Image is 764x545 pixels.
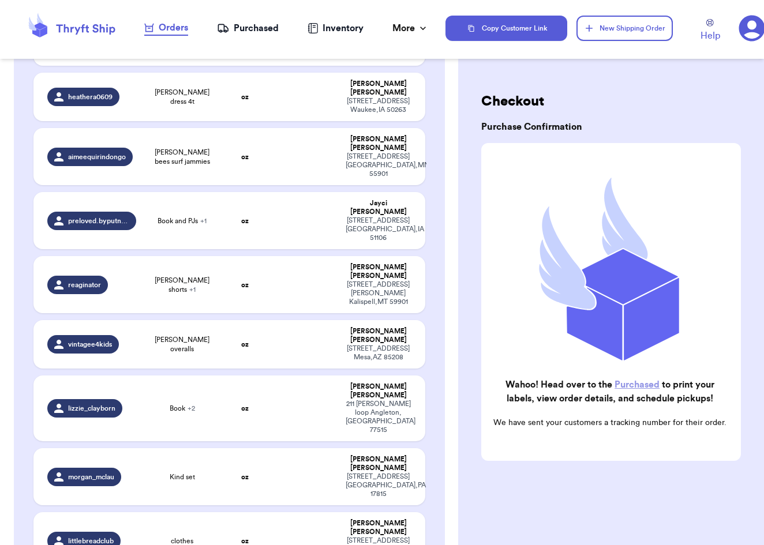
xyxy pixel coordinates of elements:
div: [STREET_ADDRESS][PERSON_NAME] Kalispell , MT 59901 [346,280,411,306]
div: [STREET_ADDRESS] [GEOGRAPHIC_DATA] , MN 55901 [346,152,411,178]
a: Help [701,19,720,43]
div: [STREET_ADDRESS] [GEOGRAPHIC_DATA] , PA 17815 [346,472,411,498]
strong: oz [241,217,249,224]
span: Kind set [170,472,195,482]
strong: oz [241,538,249,544]
div: Jayci [PERSON_NAME] [346,199,411,216]
div: [PERSON_NAME] [PERSON_NAME] [346,263,411,280]
span: [PERSON_NAME] bees surf jammies [150,148,215,166]
strong: oz [241,153,249,160]
strong: oz [241,281,249,288]
span: lizzie_clayborn [68,404,115,413]
div: Orders [144,21,188,35]
button: Copy Customer Link [445,16,567,41]
span: [PERSON_NAME] dress 4t [150,88,215,106]
a: Purchased [217,21,279,35]
strong: oz [241,93,249,100]
div: More [392,21,429,35]
span: morgan_mclau [68,472,114,482]
div: [PERSON_NAME] [PERSON_NAME] [346,327,411,344]
a: Purchased [615,380,660,389]
h2: Wahoo! Head over to the to print your labels, view order details, and schedule pickups! [490,378,729,405]
span: Help [701,29,720,43]
span: + 1 [189,286,196,293]
span: reaginator [68,280,101,290]
button: New Shipping Order [576,16,673,41]
div: 211 [PERSON_NAME] loop Angleton , [GEOGRAPHIC_DATA] 77515 [346,400,411,434]
span: preloved.byputnam [68,216,129,225]
span: [PERSON_NAME] shorts [150,276,215,294]
a: Orders [144,21,188,36]
strong: oz [241,341,249,348]
div: [STREET_ADDRESS] Mesa , AZ 85208 [346,344,411,362]
h2: Checkout [481,92,741,111]
a: Inventory [308,21,364,35]
div: [PERSON_NAME] [PERSON_NAME] [346,519,411,536]
span: aimeequirindongo [68,152,126,161]
div: [PERSON_NAME] [PERSON_NAME] [346,382,411,400]
strong: oz [241,473,249,480]
span: Book [170,404,195,413]
div: [STREET_ADDRESS] [GEOGRAPHIC_DATA] , IA 51106 [346,216,411,242]
strong: oz [241,405,249,412]
p: We have sent your customers a tracking number for their order. [490,417,729,429]
span: [PERSON_NAME] overalls [150,335,215,354]
span: heathera0609 [68,92,113,102]
span: + 1 [200,217,207,224]
span: + 2 [188,405,195,412]
span: vintagee4kids [68,340,112,349]
div: [STREET_ADDRESS] Waukee , IA 50263 [346,97,411,114]
div: [PERSON_NAME] [PERSON_NAME] [346,455,411,472]
div: [PERSON_NAME] [PERSON_NAME] [346,80,411,97]
div: [PERSON_NAME] [PERSON_NAME] [346,135,411,152]
span: Book and PJs [158,216,207,225]
h3: Purchase Confirmation [481,120,741,134]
